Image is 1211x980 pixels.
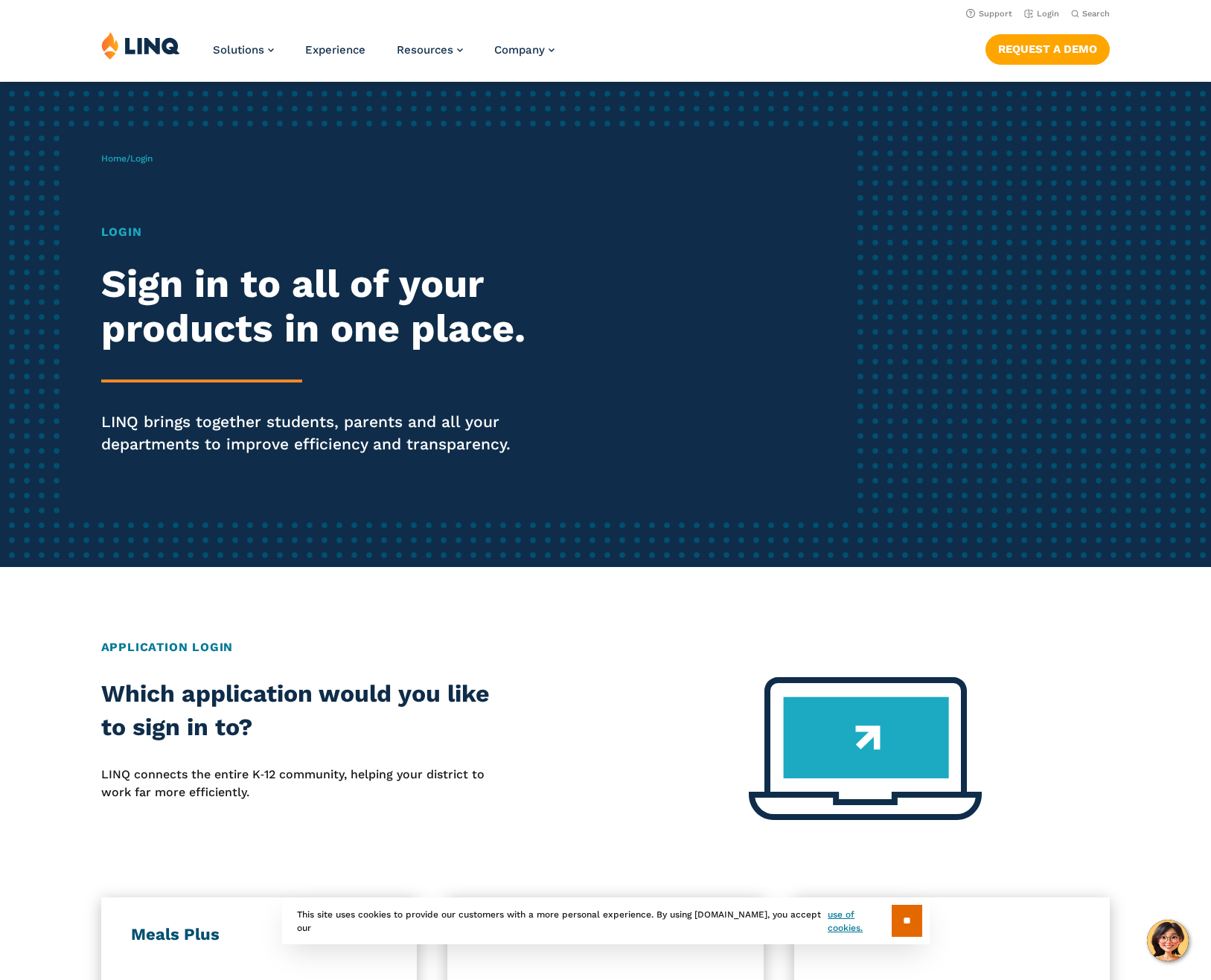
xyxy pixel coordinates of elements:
[101,677,504,745] h2: Which application would you like to sign in to?
[101,153,153,164] span: /
[494,43,545,57] span: Company
[305,43,365,57] a: Experience
[101,411,568,455] p: LINQ brings together students, parents and all your departments to improve efficiency and transpa...
[213,43,274,57] a: Solutions
[397,43,453,57] span: Resources
[828,908,891,935] a: use of cookies.
[1024,9,1059,19] a: Login
[282,897,930,944] div: This site uses cookies to provide our customers with a more personal experience. By using [DOMAIN...
[985,31,1110,64] nav: Button Navigation
[101,223,568,241] h1: Login
[494,43,555,57] a: Company
[213,43,264,57] span: Solutions
[101,153,127,164] a: Home
[966,9,1012,19] a: Support
[101,766,504,802] p: LINQ connects the entire K‑12 community, helping your district to work far more efficiently.
[1082,9,1110,19] span: Search
[1071,8,1110,19] button: Open Search Bar
[101,638,1111,656] h2: Application Login
[213,31,555,80] nav: Primary Navigation
[985,34,1110,64] a: Request a Demo
[397,43,463,57] a: Resources
[101,262,568,351] h2: Sign in to all of your products in one place.
[101,31,180,60] img: LINQ | K‑12 Software
[130,153,153,164] span: Login
[1147,920,1189,961] button: Hello, have a question? Let’s chat.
